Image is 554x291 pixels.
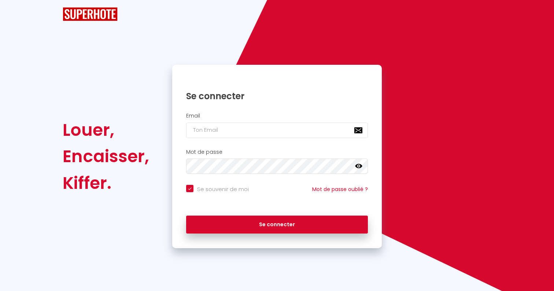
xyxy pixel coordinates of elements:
div: Louer, [63,117,149,143]
h2: Email [186,113,368,119]
a: Mot de passe oublié ? [312,186,368,193]
h1: Se connecter [186,90,368,102]
h2: Mot de passe [186,149,368,155]
button: Se connecter [186,216,368,234]
img: SuperHote logo [63,7,118,21]
div: Encaisser, [63,143,149,169]
input: Ton Email [186,123,368,138]
iframe: LiveChat chat widget [410,30,554,291]
div: Kiffer. [63,170,149,196]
